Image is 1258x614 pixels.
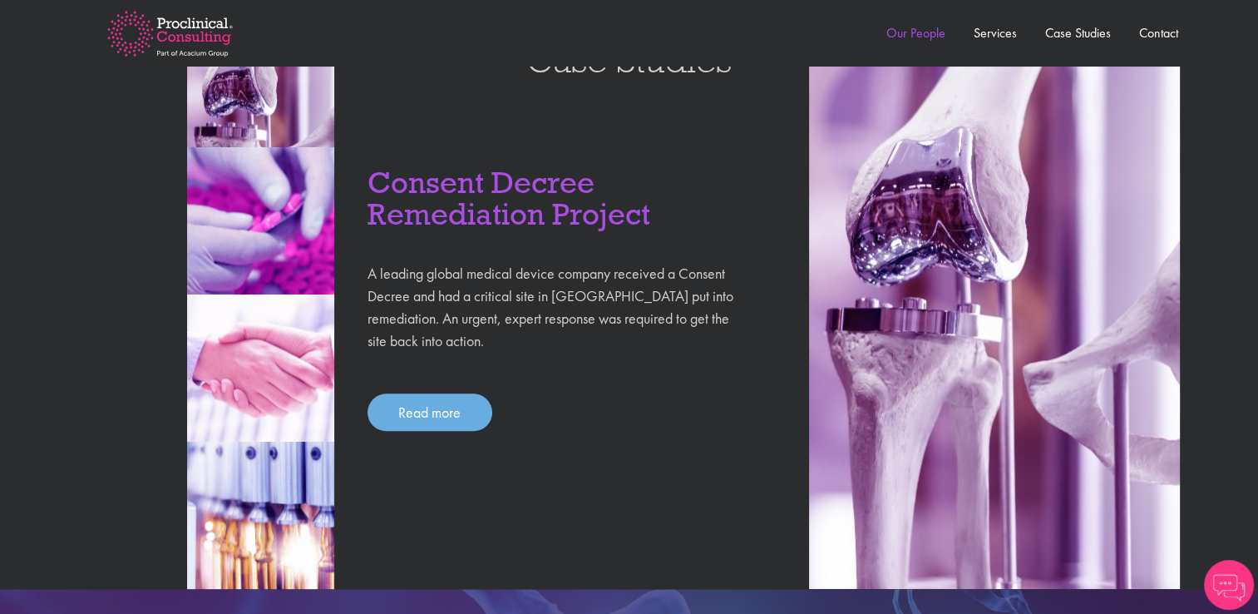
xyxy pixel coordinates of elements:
[1045,24,1111,42] a: Case Studies
[886,24,945,42] a: Our People
[1204,560,1254,610] img: Chatbot
[974,24,1017,42] a: Services
[112,174,191,187] a: Privacy Policy
[1139,24,1178,42] a: Contact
